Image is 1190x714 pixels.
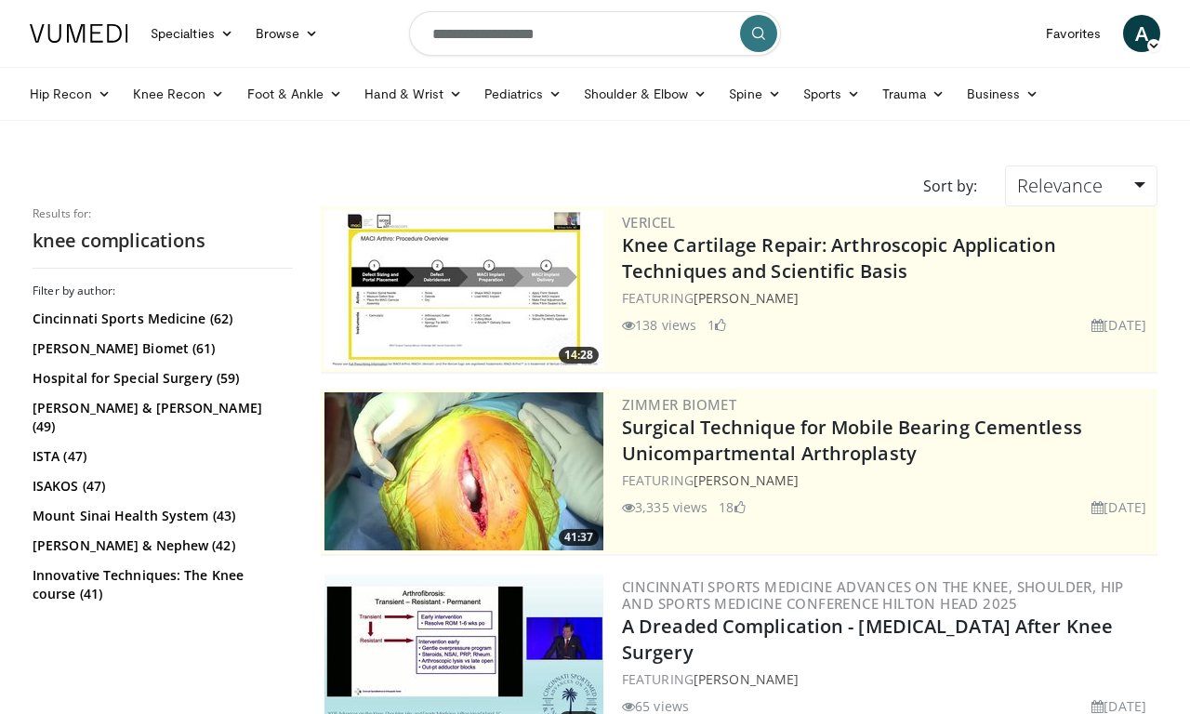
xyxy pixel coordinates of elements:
[1091,497,1146,517] li: [DATE]
[33,229,293,253] h2: knee complications
[33,310,288,328] a: Cincinnati Sports Medicine (62)
[324,392,603,550] a: 41:37
[909,165,991,206] div: Sort by:
[622,232,1056,284] a: Knee Cartilage Repair: Arthroscopic Application Techniques and Scientific Basis
[622,497,707,517] li: 3,335 views
[122,75,236,112] a: Knee Recon
[245,15,330,52] a: Browse
[353,75,473,112] a: Hand & Wrist
[622,395,736,414] a: Zimmer Biomet
[33,536,288,555] a: [PERSON_NAME] & Nephew (42)
[33,566,288,603] a: Innovative Techniques: The Knee course (41)
[622,577,1124,613] a: Cincinnati Sports Medicine Advances on the Knee, Shoulder, Hip and Sports Medicine Conference Hil...
[1123,15,1160,52] a: A
[324,210,603,368] img: 2444198d-1b18-4a77-bb67-3e21827492e5.300x170_q85_crop-smart_upscale.jpg
[694,289,799,307] a: [PERSON_NAME]
[236,75,354,112] a: Foot & Ankle
[1035,15,1112,52] a: Favorites
[409,11,781,56] input: Search topics, interventions
[719,497,745,517] li: 18
[622,669,1154,689] div: FEATURING
[622,213,676,231] a: Vericel
[33,339,288,358] a: [PERSON_NAME] Biomet (61)
[622,315,696,335] li: 138 views
[473,75,573,112] a: Pediatrics
[707,315,726,335] li: 1
[33,507,288,525] a: Mount Sinai Health System (43)
[33,284,293,298] h3: Filter by author:
[139,15,245,52] a: Specialties
[622,470,1154,490] div: FEATURING
[694,670,799,688] a: [PERSON_NAME]
[30,24,128,43] img: VuMedi Logo
[573,75,718,112] a: Shoulder & Elbow
[622,614,1113,665] a: A Dreaded Complication - [MEDICAL_DATA] After Knee Surgery
[1017,173,1103,198] span: Relevance
[1091,315,1146,335] li: [DATE]
[622,288,1154,308] div: FEATURING
[324,392,603,550] img: 827ba7c0-d001-4ae6-9e1c-6d4d4016a445.300x170_q85_crop-smart_upscale.jpg
[33,447,288,466] a: ISTA (47)
[19,75,122,112] a: Hip Recon
[956,75,1051,112] a: Business
[718,75,791,112] a: Spine
[559,347,599,364] span: 14:28
[622,415,1082,466] a: Surgical Technique for Mobile Bearing Cementless Unicompartmental Arthroplasty
[694,471,799,489] a: [PERSON_NAME]
[33,477,288,496] a: ISAKOS (47)
[33,206,293,221] p: Results for:
[792,75,872,112] a: Sports
[871,75,956,112] a: Trauma
[559,529,599,546] span: 41:37
[33,399,288,436] a: [PERSON_NAME] & [PERSON_NAME] (49)
[33,369,288,388] a: Hospital for Special Surgery (59)
[324,210,603,368] a: 14:28
[1005,165,1157,206] a: Relevance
